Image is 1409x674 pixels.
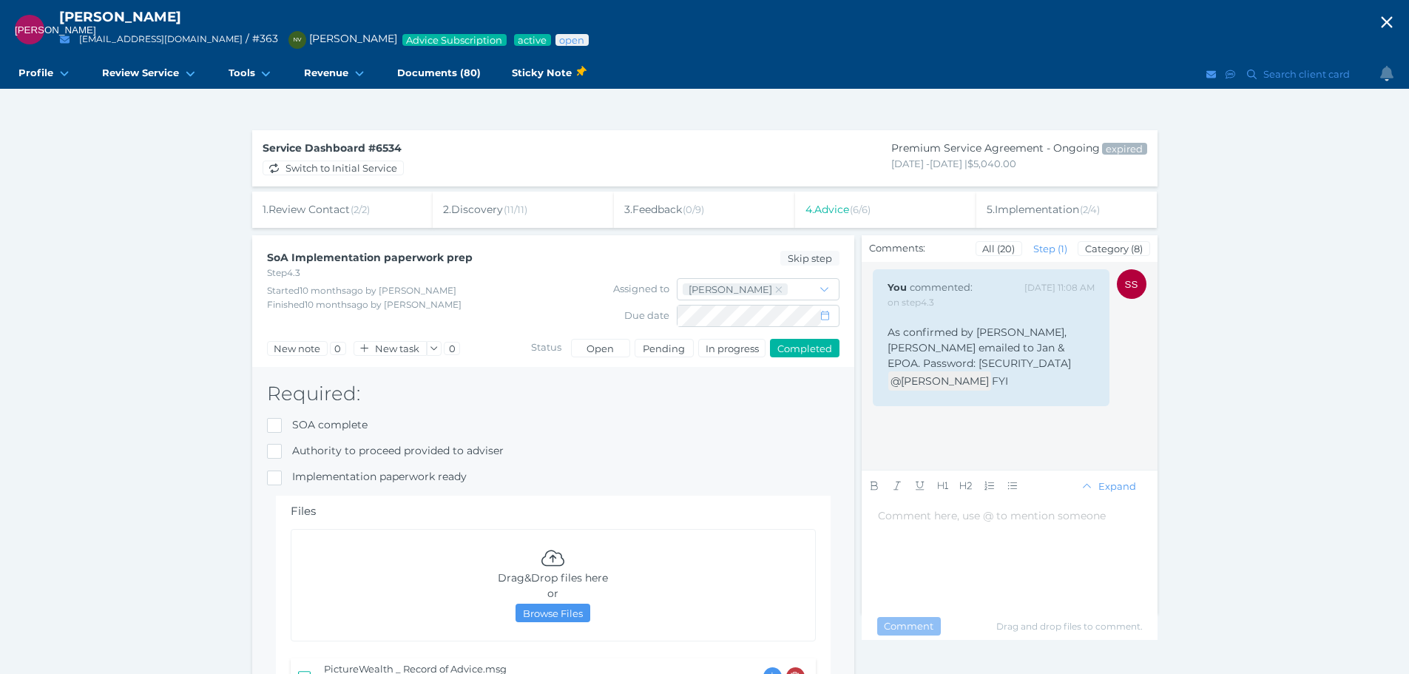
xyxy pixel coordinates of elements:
[516,607,589,619] span: Browse Files
[397,67,481,79] span: Documents (80)
[288,59,382,89] a: Revenue
[516,604,589,622] button: Browse Files
[1080,203,1100,215] span: ( 2 / 4 )
[877,617,941,636] button: Comment
[888,326,1071,370] span: As confirmed by [PERSON_NAME], [PERSON_NAME] emailed to Jan & EPOA. Password: [SECURITY_DATA]
[267,382,839,407] h3: Required:
[18,67,53,79] span: Profile
[268,343,327,354] span: New note
[571,339,630,357] button: Open
[581,343,621,354] span: Open
[624,203,704,216] span: 3 . Feedback
[635,339,694,357] button: Pending
[281,32,397,45] span: [PERSON_NAME]
[992,374,1008,388] span: FYI
[805,203,871,216] span: 4 . Advice
[443,203,527,216] span: 2 . Discovery
[15,15,44,44] div: Jan O'shea
[512,65,585,81] span: Sticky Note
[1026,241,1074,256] button: Step (1)
[996,621,1143,632] span: Drag and drop files to comment.
[878,620,940,632] span: Comment
[351,203,370,215] span: ( 2 / 2 )
[267,285,456,296] span: Started 10 months ago by [PERSON_NAME]
[498,571,608,584] span: Drag&Drop files here
[267,341,328,356] button: New note
[55,30,74,49] button: Email
[1024,282,1095,293] span: [DATE] 11:08 AM
[1078,243,1149,255] span: Category ( 8 )
[1117,269,1146,299] div: Shelby Slender
[3,59,87,89] a: Profile
[263,203,370,216] span: 1 . Review Contact
[282,162,403,174] span: Switch to Initial Service
[683,203,704,215] span: ( 0 / 9 )
[267,299,462,310] span: Finished 10 months ago by [PERSON_NAME]
[354,341,427,356] button: New task
[267,267,300,278] span: Step 4 . 3
[267,251,473,264] span: SoA Implementation paperwork prep
[624,309,669,321] span: Due date
[102,67,179,79] span: Review Service
[850,203,871,215] span: ( 6 / 6 )
[292,470,467,483] span: Implementation paperwork ready
[1095,480,1143,492] span: Expand
[781,252,838,264] span: Skip step
[1204,65,1219,84] button: Email
[288,31,306,49] div: Nancy Vos
[1078,241,1149,256] button: Category (8)
[292,418,368,431] span: SOA complete
[698,339,766,357] button: In progress
[888,371,991,391] span: @
[699,343,765,354] span: In progress
[689,283,772,295] div: Shelby Slender
[447,343,456,354] span: 0
[1075,479,1143,493] button: Expand
[547,587,558,600] span: or
[987,203,1100,216] span: 5 . Implementation
[869,242,925,254] span: Comments:
[334,343,342,354] span: 0
[1260,68,1356,80] span: Search client card
[531,341,561,353] span: Status
[976,241,1022,256] button: All (20)
[1223,65,1238,84] button: SMS
[15,24,96,36] span: [PERSON_NAME]
[910,281,973,293] span: commented:
[229,67,255,79] span: Tools
[976,243,1021,255] span: All ( 20 )
[613,283,669,294] span: Assigned to
[263,141,402,155] a: Service Dashboard #6534
[291,504,316,518] span: Files
[382,59,496,89] a: Documents (80)
[405,34,504,46] span: Advice Subscription
[888,281,907,293] span: You
[1027,243,1073,255] span: Step ( 1 )
[1240,65,1357,84] button: Search client card
[293,36,301,43] span: NV
[304,67,348,79] span: Revenue
[901,374,989,388] a: [PERSON_NAME]
[263,161,405,175] button: Switch to Initial Service
[891,158,1016,169] span: [DATE] - [DATE] | $5,040.00
[1125,279,1138,290] span: SS
[79,33,243,44] a: [EMAIL_ADDRESS][DOMAIN_NAME]
[517,34,548,46] span: Service package status: Active service agreement in place
[1105,143,1144,155] span: Agreement status
[558,34,586,46] span: Advice status: Review not yet booked in
[87,59,212,89] a: Review Service
[888,297,934,308] a: on step4.3
[504,203,527,215] span: ( 11 / 11 )
[372,343,426,354] span: New task
[637,343,692,354] span: Pending
[780,251,839,266] button: Skip step
[770,339,839,357] button: Completed
[771,343,838,354] span: Completed
[246,32,278,45] span: / # 363
[292,444,504,457] span: Authority to proceed provided to adviser
[59,8,181,25] span: [PERSON_NAME]
[891,141,1100,155] span: Premium Service Agreement - Ongoing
